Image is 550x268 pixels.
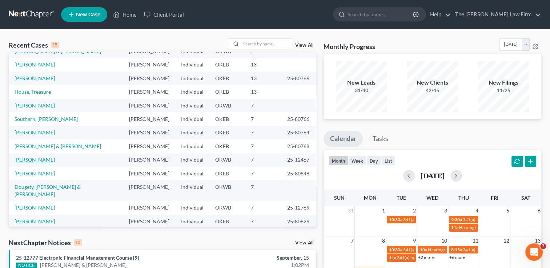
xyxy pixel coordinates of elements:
span: Thu [458,195,469,201]
input: Search by name... [241,38,292,49]
td: [PERSON_NAME] [123,139,175,153]
td: [PERSON_NAME] [123,112,175,126]
span: Fri [491,195,498,201]
td: 7 [245,201,281,215]
a: Dougety, [PERSON_NAME] & [PERSON_NAME] [15,184,81,197]
td: Individual [175,85,209,98]
td: 25-80769 [281,72,316,85]
button: week [348,156,366,166]
a: [PERSON_NAME] [15,204,55,211]
div: 42/45 [407,87,458,94]
td: OKEB [209,167,245,180]
span: 4 [474,206,479,215]
a: [PERSON_NAME] [15,157,55,163]
div: 15 [51,42,59,48]
td: 25-12467 [281,153,316,167]
span: Wed [426,195,438,201]
div: New Filings [478,78,529,87]
span: Hearing for [PERSON_NAME] [428,247,485,252]
td: Individual [175,153,209,167]
span: Sat [521,195,530,201]
td: OKEB [209,58,245,72]
span: 12 [503,236,510,245]
button: day [366,156,381,166]
td: 7 [245,167,281,180]
td: OKEB [209,215,245,228]
td: [PERSON_NAME] [123,126,175,139]
span: 8:15a [451,247,462,252]
div: 10 [74,239,82,246]
span: 7 [350,236,354,245]
span: 10 [441,236,448,245]
td: Individual [175,72,209,85]
td: [PERSON_NAME] [123,215,175,228]
a: House, Treasure [15,89,51,95]
a: [PERSON_NAME] & [PERSON_NAME] [15,48,101,54]
a: +2 more [418,255,434,260]
td: Individual [175,112,209,126]
span: 10:30a [389,247,402,252]
a: Tasks [366,131,395,147]
div: New Leads [336,78,387,87]
td: 7 [245,139,281,153]
span: 11a [389,255,396,260]
div: 31/40 [336,87,387,94]
td: 25-80764 [281,126,316,139]
div: Recent Cases [9,41,59,49]
td: [PERSON_NAME] [123,180,175,201]
a: Help [426,8,451,21]
span: Sun [334,195,345,201]
a: [PERSON_NAME] [15,102,55,109]
td: Individual [175,215,209,228]
td: 7 [245,180,281,201]
td: Individual [175,139,209,153]
td: Individual [175,180,209,201]
td: Individual [175,58,209,72]
span: 6 [537,206,541,215]
a: View All [295,43,313,48]
td: OKWB [209,180,245,201]
a: 25-12777 Electronic Financial Management Course [9] [16,255,139,261]
td: OKWB [209,201,245,215]
td: 7 [245,112,281,126]
a: Calendar [324,131,363,147]
td: OKEB [209,85,245,98]
h3: Monthly Progress [324,42,375,51]
span: 1 [381,206,386,215]
span: 10a [420,247,427,252]
span: 3 [443,206,448,215]
td: OKWB [209,99,245,112]
div: September, 15 [216,254,309,261]
td: [PERSON_NAME] [123,85,175,98]
span: 10:30a [389,217,402,222]
span: 8 [381,236,386,245]
td: 25-12769 [281,201,316,215]
td: 7 [245,126,281,139]
td: Individual [175,167,209,180]
a: [PERSON_NAME] & [PERSON_NAME] [15,143,101,149]
button: month [329,156,348,166]
td: [PERSON_NAME] [123,99,175,112]
span: 5 [506,206,510,215]
td: 13 [245,85,281,98]
span: 13 [534,236,541,245]
td: [PERSON_NAME] [123,58,175,72]
td: 25-80768 [281,139,316,153]
td: OKEB [209,139,245,153]
a: Home [109,8,140,21]
a: [PERSON_NAME] [15,129,55,135]
div: NextChapter Notices [9,238,82,247]
a: +6 more [449,255,465,260]
a: Client Portal [140,8,188,21]
a: The [PERSON_NAME] Law Firm [451,8,541,21]
span: 341(a) meeting for [PERSON_NAME] & [PERSON_NAME] [397,255,506,260]
span: 2 [412,206,417,215]
span: 9 [412,236,417,245]
td: 7 [245,99,281,112]
div: 11/25 [478,87,529,94]
span: 9:30a [451,217,462,222]
td: 25-80766 [281,112,316,126]
td: OKEB [209,126,245,139]
input: Search by name... [348,8,414,21]
td: OKEB [209,72,245,85]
